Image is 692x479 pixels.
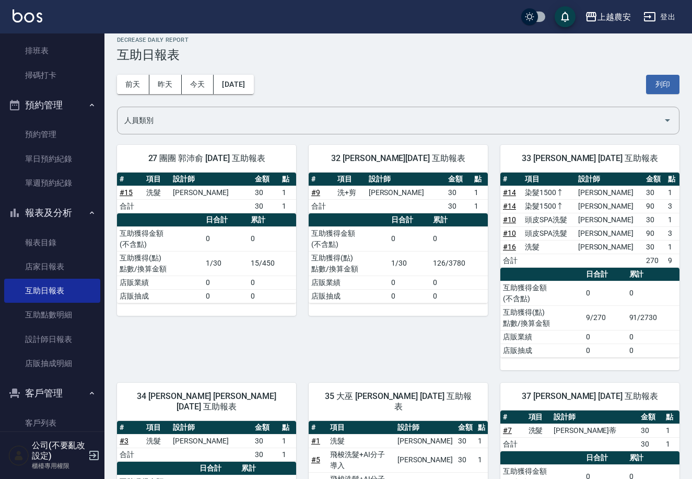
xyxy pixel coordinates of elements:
td: 91/2730 [627,305,679,330]
span: 27 團團 郭沛俞 [DATE] 互助報表 [130,153,284,164]
th: 設計師 [366,173,445,186]
td: 染髮1500↑ [522,199,575,213]
td: 1 [663,437,679,451]
button: 預約管理 [4,92,100,119]
a: 設計師日報表 [4,327,100,351]
th: 項目 [526,410,552,424]
td: 0 [389,226,430,251]
td: [PERSON_NAME] [395,434,455,448]
td: 店販業績 [309,276,389,289]
td: 互助獲得(點) 點數/換算金額 [117,251,203,276]
td: 店販抽成 [309,289,389,303]
a: #10 [503,215,516,224]
td: [PERSON_NAME] [576,226,643,240]
td: 1 [665,240,679,254]
td: 1 [475,434,488,448]
a: #14 [503,188,516,197]
h3: 互助日報表 [117,48,679,62]
a: 報表目錄 [4,231,100,255]
td: 互助獲得金額 (不含點) [309,226,389,251]
td: 30 [252,434,279,448]
td: 染髮1500↑ [522,186,575,199]
td: 0 [430,289,488,303]
a: #15 [120,188,133,197]
td: 0 [248,289,296,303]
td: 1/30 [389,251,430,276]
td: 1 [475,448,488,472]
td: [PERSON_NAME] [395,448,455,472]
td: 1 [665,213,679,226]
td: 1 [279,199,296,213]
td: 合計 [117,448,144,461]
td: 合計 [500,254,522,267]
td: 126/3780 [430,251,488,276]
table: a dense table [309,213,488,303]
span: 34 [PERSON_NAME] [PERSON_NAME] [DATE] 互助報表 [130,391,284,412]
td: 0 [248,226,296,251]
td: 0 [430,226,488,251]
th: 點 [472,173,488,186]
td: 互助獲得(點) 點數/換算金額 [500,305,583,330]
th: 點 [475,421,488,435]
td: 洗髮 [327,434,394,448]
td: [PERSON_NAME] [366,186,445,199]
td: 30 [643,213,665,226]
td: 頭皮SPA洗髮 [522,213,575,226]
td: 合計 [117,199,144,213]
span: 33 [PERSON_NAME] [DATE] 互助報表 [513,153,667,164]
td: 互助獲得金額 (不含點) [500,281,583,305]
th: 金額 [252,173,279,186]
a: #16 [503,243,516,251]
td: 店販業績 [117,276,203,289]
a: #9 [311,188,320,197]
td: 1 [665,186,679,199]
td: 1 [472,186,488,199]
th: 點 [279,421,296,435]
table: a dense table [500,410,679,451]
td: 0 [203,289,248,303]
table: a dense table [117,421,296,462]
td: 30 [445,186,472,199]
button: 客戶管理 [4,380,100,407]
button: save [555,6,576,27]
td: 合計 [309,199,335,213]
td: 1 [472,199,488,213]
button: [DATE] [214,75,253,94]
a: #7 [503,426,512,435]
td: 1 [663,424,679,437]
td: [PERSON_NAME] [170,434,252,448]
th: 日合計 [203,213,248,227]
button: 昨天 [149,75,182,94]
td: 90 [643,199,665,213]
td: 30 [643,186,665,199]
td: 30 [252,199,279,213]
th: 設計師 [395,421,455,435]
td: 0 [627,281,679,305]
td: 3 [665,199,679,213]
h5: 公司(不要亂改設定) [32,440,85,461]
a: 互助日報表 [4,279,100,303]
th: 日合計 [389,213,430,227]
th: # [309,173,335,186]
a: 排班表 [4,39,100,63]
a: #3 [120,437,128,445]
th: 點 [665,173,679,186]
td: 1 [279,186,296,199]
td: 0 [627,344,679,357]
th: 累計 [627,451,679,465]
th: # [309,421,327,435]
td: [PERSON_NAME] [576,240,643,254]
span: 37 [PERSON_NAME] [DATE] 互助報表 [513,391,667,402]
th: # [500,410,526,424]
td: 9/270 [583,305,627,330]
th: 累計 [627,268,679,281]
td: 店販業績 [500,330,583,344]
td: 30 [638,424,664,437]
td: 洗髮 [522,240,575,254]
th: 金額 [445,173,472,186]
td: [PERSON_NAME] [170,186,252,199]
td: [PERSON_NAME] [576,186,643,199]
th: 金額 [638,410,664,424]
td: 0 [583,330,627,344]
table: a dense table [117,173,296,213]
